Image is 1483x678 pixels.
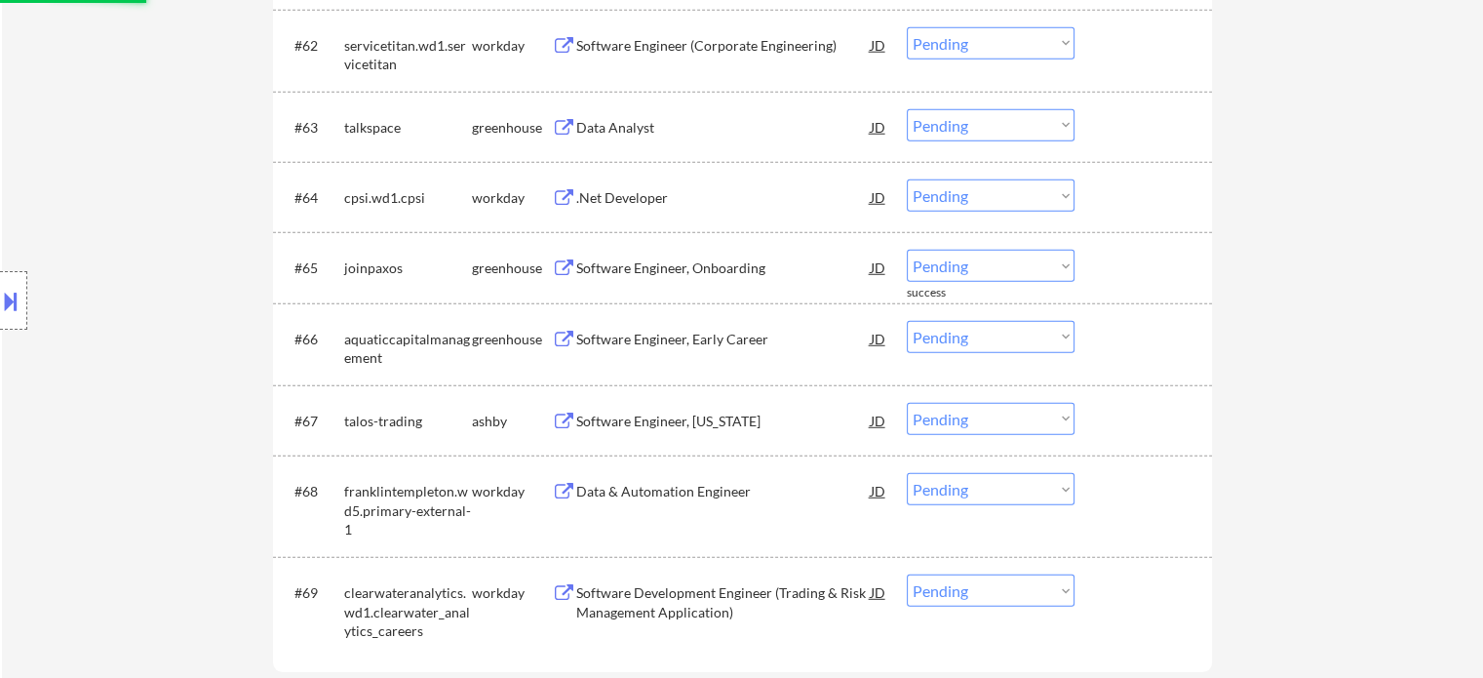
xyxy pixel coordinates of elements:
[869,403,888,438] div: JD
[472,412,552,431] div: ashby
[576,482,871,501] div: Data & Automation Engineer
[344,583,472,641] div: clearwateranalytics.wd1.clearwater_analytics_careers
[576,259,871,278] div: Software Engineer, Onboarding
[472,583,552,603] div: workday
[472,118,552,138] div: greenhouse
[907,285,985,301] div: success
[344,412,472,431] div: talos-trading
[869,473,888,508] div: JD
[472,36,552,56] div: workday
[472,259,552,278] div: greenhouse
[869,179,888,215] div: JD
[344,259,472,278] div: joinpaxos
[344,118,472,138] div: talkspace
[869,27,888,62] div: JD
[576,330,871,349] div: Software Engineer, Early Career
[576,412,871,431] div: Software Engineer, [US_STATE]
[294,482,329,501] div: #68
[344,482,472,539] div: franklintempleton.wd5.primary-external-1
[576,118,871,138] div: Data Analyst
[576,36,871,56] div: Software Engineer (Corporate Engineering)
[344,330,472,368] div: aquaticcapitalmanagement
[869,250,888,285] div: JD
[294,583,329,603] div: #69
[472,482,552,501] div: workday
[294,118,329,138] div: #63
[472,330,552,349] div: greenhouse
[869,575,888,610] div: JD
[576,188,871,208] div: .Net Developer
[344,188,472,208] div: cpsi.wd1.cpsi
[869,109,888,144] div: JD
[576,583,871,621] div: Software Development Engineer (Trading & Risk Management Application)
[472,188,552,208] div: workday
[344,36,472,74] div: servicetitan.wd1.servicetitan
[869,321,888,356] div: JD
[294,36,329,56] div: #62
